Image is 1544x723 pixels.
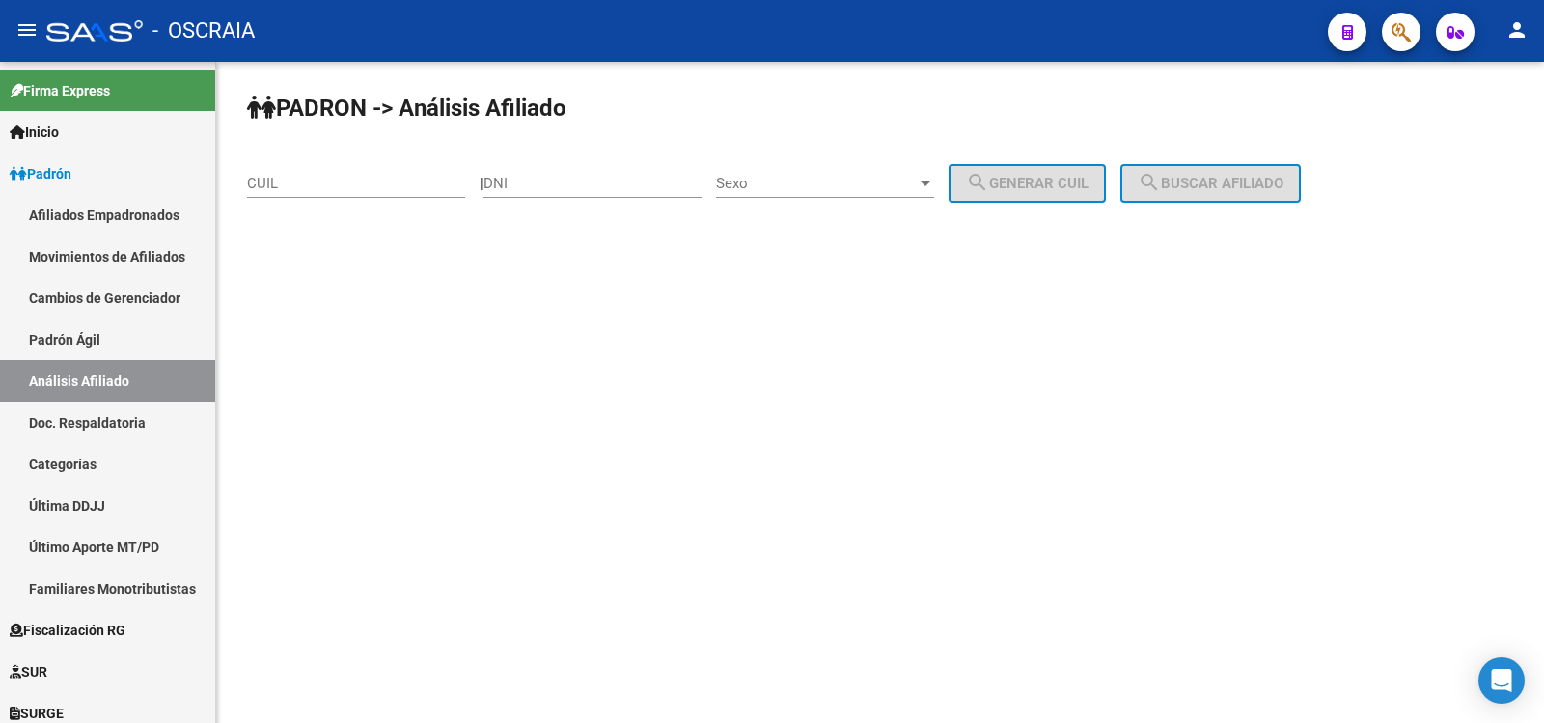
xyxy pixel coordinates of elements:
span: Firma Express [10,80,110,101]
span: SUR [10,661,47,682]
span: Padrón [10,163,71,184]
strong: PADRON -> Análisis Afiliado [247,95,566,122]
span: Inicio [10,122,59,143]
mat-icon: search [966,171,989,194]
mat-icon: person [1505,18,1529,42]
button: Generar CUIL [949,164,1106,203]
button: Buscar afiliado [1120,164,1301,203]
mat-icon: menu [15,18,39,42]
span: Fiscalización RG [10,620,125,641]
span: - OSCRAIA [152,10,255,52]
mat-icon: search [1138,171,1161,194]
span: Buscar afiliado [1138,175,1283,192]
div: Open Intercom Messenger [1478,657,1525,704]
div: | [480,175,1120,192]
span: Sexo [716,175,917,192]
span: Generar CUIL [966,175,1089,192]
